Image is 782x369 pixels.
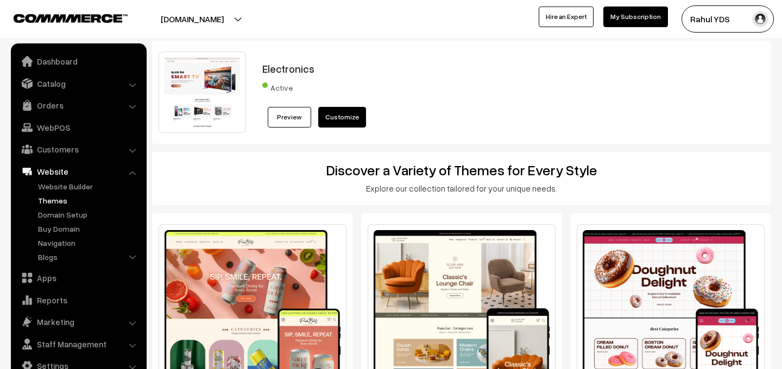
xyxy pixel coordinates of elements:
a: Website Builder [35,181,143,192]
a: Buy Domain [35,223,143,234]
a: Preview [268,107,311,128]
a: WebPOS [14,118,143,137]
a: Catalog [14,74,143,93]
img: user [752,11,768,27]
span: Active [262,79,317,93]
a: Domain Setup [35,209,143,220]
img: COMMMERCE [14,14,128,22]
img: Electronics [159,52,246,133]
button: Rahul YDS [682,5,774,33]
h3: Explore our collection tailored for your unique needs. [160,183,764,193]
a: Themes [35,195,143,206]
a: Blogs [35,251,143,263]
a: Navigation [35,237,143,249]
a: Apps [14,268,143,288]
a: Customers [14,139,143,159]
a: Hire an Expert [539,7,594,27]
a: Customize [318,107,366,128]
a: Orders [14,96,143,115]
a: Reports [14,290,143,310]
h3: Electronics [262,62,713,75]
button: [DOMAIN_NAME] [123,5,262,33]
h2: Discover a Variety of Themes for Every Style [160,162,764,179]
a: Marketing [14,312,143,332]
a: COMMMERCE [14,11,109,24]
a: Staff Management [14,334,143,354]
a: Dashboard [14,52,143,71]
a: My Subscription [603,7,668,27]
a: Website [14,162,143,181]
